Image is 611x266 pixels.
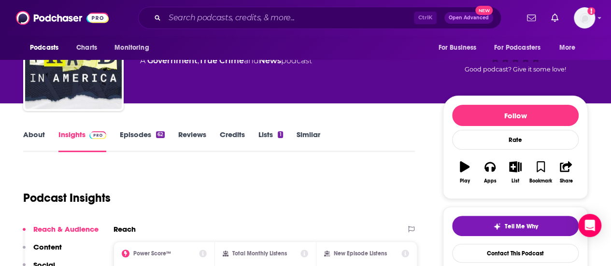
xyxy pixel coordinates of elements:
p: Reach & Audience [33,224,99,234]
button: Share [554,155,579,190]
a: Contact This Podcast [452,244,579,263]
h2: New Episode Listens [334,250,387,257]
button: Bookmark [528,155,553,190]
img: User Profile [574,7,595,28]
span: New [475,6,493,15]
img: Podchaser Pro [89,131,106,139]
div: A podcast [140,55,312,67]
span: Open Advanced [449,15,489,20]
a: Similar [297,130,320,152]
span: Podcasts [30,41,58,55]
span: , [198,56,199,65]
div: Search podcasts, credits, & more... [138,7,501,29]
span: Tell Me Why [505,223,538,230]
button: Apps [477,155,502,190]
button: open menu [488,39,554,57]
a: Show notifications dropdown [523,10,540,26]
div: Rate [452,130,579,150]
button: List [503,155,528,190]
a: Episodes62 [120,130,165,152]
a: Credits [220,130,245,152]
a: News [259,56,281,65]
span: Ctrl K [414,12,437,24]
input: Search podcasts, credits, & more... [165,10,414,26]
a: Reviews [178,130,206,152]
button: Show profile menu [574,7,595,28]
div: Open Intercom Messenger [578,214,601,237]
div: 1 [278,131,283,138]
div: Apps [484,178,497,184]
p: Content [33,242,62,252]
button: open menu [553,39,588,57]
h2: Total Monthly Listens [232,250,287,257]
button: Reach & Audience [23,224,99,242]
button: open menu [23,39,71,57]
button: open menu [108,39,161,57]
div: Play [460,178,470,184]
span: For Business [438,41,476,55]
button: Content [23,242,62,260]
div: List [512,178,519,184]
button: Open AdvancedNew [444,12,493,24]
div: 62 [156,131,165,138]
button: Follow [452,105,579,126]
span: Good podcast? Give it some love! [465,66,566,73]
a: About [23,130,45,152]
a: Show notifications dropdown [547,10,562,26]
span: Monitoring [114,41,149,55]
button: Play [452,155,477,190]
button: open menu [431,39,488,57]
a: Lists1 [258,130,283,152]
a: Government [147,56,198,65]
div: Bookmark [529,178,552,184]
img: Podchaser - Follow, Share and Rate Podcasts [16,9,109,27]
h1: Podcast Insights [23,191,111,205]
h2: Power Score™ [133,250,171,257]
span: Logged in as tessvanden [574,7,595,28]
span: Charts [76,41,97,55]
span: and [244,56,259,65]
div: Share [559,178,572,184]
a: True Crime [199,56,244,65]
img: Fraud in America [25,13,122,109]
button: tell me why sparkleTell Me Why [452,216,579,236]
span: For Podcasters [494,41,540,55]
svg: Add a profile image [587,7,595,15]
img: tell me why sparkle [493,223,501,230]
a: Charts [70,39,103,57]
span: More [559,41,576,55]
h2: Reach [114,224,136,234]
a: InsightsPodchaser Pro [58,130,106,152]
